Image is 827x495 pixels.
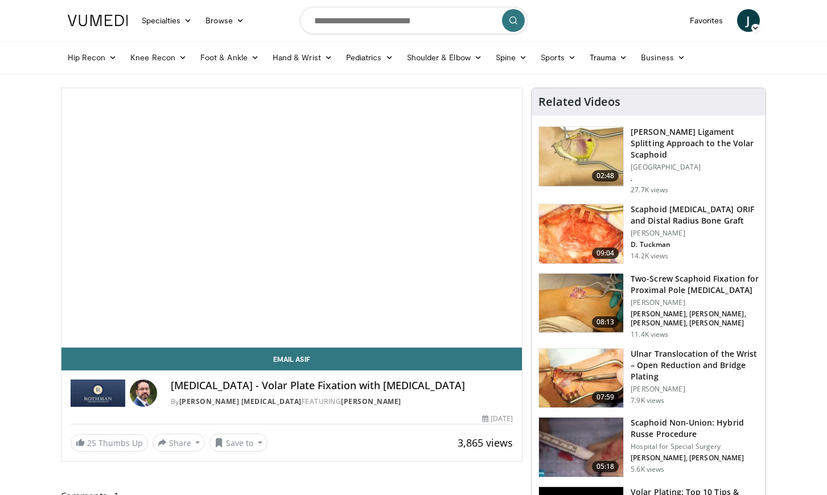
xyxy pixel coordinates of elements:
[631,465,664,474] p: 5.6K views
[631,251,668,261] p: 14.2K views
[631,229,759,238] p: [PERSON_NAME]
[61,88,522,348] video-js: Video Player
[71,434,148,452] a: 25 Thumbs Up
[171,397,513,407] div: By FEATURING
[266,46,339,69] a: Hand & Wrist
[539,204,623,263] img: c80d7d24-c060-40f3-af8e-dca67ae1a0ba.jpg.150x105_q85_crop-smart_upscale.jpg
[737,9,760,32] a: J
[300,7,528,34] input: Search topics, interventions
[482,414,513,424] div: [DATE]
[592,391,619,403] span: 07:59
[71,379,125,407] img: Rothman Hand Surgery
[61,46,124,69] a: Hip Recon
[631,126,759,160] h3: [PERSON_NAME] Ligament Splitting Approach to the Volar Scaphoid
[539,349,623,408] img: 80c898ec-831a-42b7-be05-3ed5b3dfa407.150x105_q85_crop-smart_upscale.jpg
[631,310,759,328] p: [PERSON_NAME], [PERSON_NAME], [PERSON_NAME], [PERSON_NAME]
[631,273,759,296] h3: Two-Screw Scaphoid Fixation for Proximal Pole [MEDICAL_DATA]
[209,434,268,452] button: Save to
[592,170,619,181] span: 02:48
[631,298,759,307] p: [PERSON_NAME]
[631,417,759,440] h3: Scaphoid Non-Union: Hybrid Russe Procedure
[631,348,759,382] h3: Ulnar Translocation of the Wrist – Open Reduction and Bridge Plating
[458,436,513,449] span: 3,865 views
[68,15,128,26] img: VuMedi Logo
[61,348,522,370] a: Email Asif
[194,46,266,69] a: Foot & Ankle
[583,46,635,69] a: Trauma
[538,95,620,109] h4: Related Videos
[339,46,400,69] a: Pediatrics
[124,46,194,69] a: Knee Recon
[631,330,668,339] p: 11.4K views
[538,273,759,339] a: 08:13 Two-Screw Scaphoid Fixation for Proximal Pole [MEDICAL_DATA] [PERSON_NAME] [PERSON_NAME], [...
[631,204,759,226] h3: Scaphoid [MEDICAL_DATA] ORIF and Distal Radius Bone Graft
[592,316,619,328] span: 08:13
[592,247,619,259] span: 09:04
[538,126,759,195] a: 02:48 [PERSON_NAME] Ligament Splitting Approach to the Volar Scaphoid [GEOGRAPHIC_DATA] . 27.7K v...
[489,46,534,69] a: Spine
[539,127,623,186] img: 243784_0004_1.png.150x105_q85_crop-smart_upscale.jpg
[179,397,302,406] a: [PERSON_NAME] [MEDICAL_DATA]
[199,9,251,32] a: Browse
[538,204,759,264] a: 09:04 Scaphoid [MEDICAL_DATA] ORIF and Distal Radius Bone Graft [PERSON_NAME] D. Tuckman 14.2K views
[341,397,401,406] a: [PERSON_NAME]
[130,379,157,407] img: Avatar
[400,46,489,69] a: Shoulder & Elbow
[631,385,759,394] p: [PERSON_NAME]
[683,9,730,32] a: Favorites
[538,417,759,477] a: 05:18 Scaphoid Non-Union: Hybrid Russe Procedure Hospital for Special Surgery [PERSON_NAME], [PER...
[153,434,205,452] button: Share
[631,453,759,463] p: [PERSON_NAME], [PERSON_NAME]
[631,163,759,172] p: [GEOGRAPHIC_DATA]
[631,185,668,195] p: 27.7K views
[634,46,692,69] a: Business
[539,418,623,477] img: d5194b56-fa66-4dfb-8b11-cdf21c97cb59.150x105_q85_crop-smart_upscale.jpg
[631,442,759,451] p: Hospital for Special Surgery
[87,438,96,448] span: 25
[539,274,623,333] img: eb29c33d-bf21-42d0-9ba2-6d928d73dfbd.150x105_q85_crop-smart_upscale.jpg
[135,9,199,32] a: Specialties
[538,348,759,409] a: 07:59 Ulnar Translocation of the Wrist – Open Reduction and Bridge Plating [PERSON_NAME] 7.9K views
[171,379,513,392] h4: [MEDICAL_DATA] - Volar Plate Fixation with [MEDICAL_DATA]
[592,461,619,472] span: 05:18
[631,240,759,249] p: D. Tuckman
[534,46,583,69] a: Sports
[631,396,664,405] p: 7.9K views
[631,174,759,183] p: .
